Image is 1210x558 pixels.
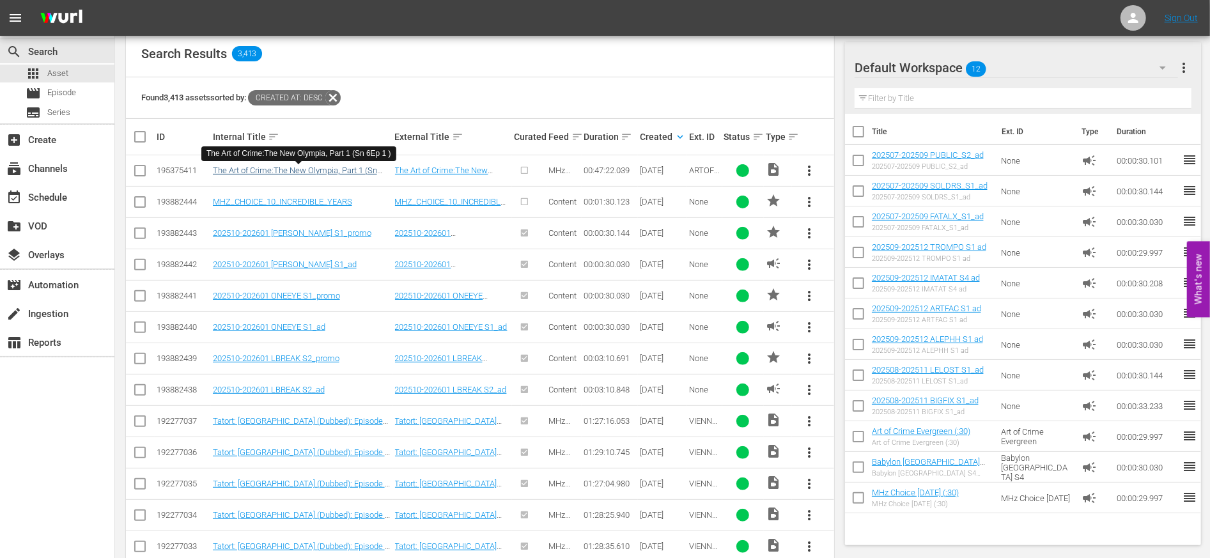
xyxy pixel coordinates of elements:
[872,469,991,477] div: Babylon [GEOGRAPHIC_DATA] S4 (:30)
[640,291,685,300] div: [DATE]
[1112,360,1182,391] td: 00:00:30.144
[1182,336,1197,352] span: reorder
[689,510,717,539] span: VIENNA_D_01007
[996,268,1077,298] td: None
[1082,183,1097,199] span: Ad
[689,479,717,508] span: VIENNA_D_01008
[872,193,988,201] div: 202507-202509 SOLDRS_S1_ad
[640,129,685,144] div: Created
[157,541,209,551] div: 192277033
[872,408,979,416] div: 202508-202511 BIGFIX S1_ad
[766,193,781,208] span: PROMO
[1176,52,1191,83] button: more_vert
[872,377,984,385] div: 202508-202511 LELOST S1_ad
[1182,213,1197,229] span: reorder
[802,539,817,554] span: more_vert
[584,322,636,332] div: 00:00:30.030
[1082,368,1097,383] span: Ad
[549,197,577,206] span: Content
[1182,152,1197,167] span: reorder
[6,277,22,293] span: Automation
[766,412,781,428] span: Video
[872,316,981,324] div: 202509-202512 ARTFAC S1 ad
[787,131,799,143] span: sort
[766,256,781,271] span: AD
[689,166,720,194] span: ARTOFC_C_06001
[689,353,720,363] div: None
[996,421,1077,452] td: Art of Crime Evergreen
[794,343,825,374] button: more_vert
[157,353,209,363] div: 193882439
[802,351,817,366] span: more_vert
[689,447,717,476] span: VIENNA_D_01009
[1165,13,1198,23] a: Sign Out
[1182,183,1197,198] span: reorder
[640,322,685,332] div: [DATE]
[689,385,720,394] div: None
[1082,153,1097,168] span: Ad
[1082,490,1097,506] span: Ad
[6,161,22,176] span: Channels
[26,86,41,101] span: Episode
[996,360,1077,391] td: None
[157,228,209,238] div: 193882443
[872,224,984,232] div: 202507-202509 FATALX_S1_ad
[1112,483,1182,513] td: 00:00:29.997
[1112,176,1182,206] td: 00:00:30.144
[872,457,985,476] a: Babylon [GEOGRAPHIC_DATA] S4 (:30)
[674,131,686,143] span: keyboard_arrow_down
[584,228,636,238] div: 00:00:30.144
[141,46,227,61] span: Search Results
[640,541,685,551] div: [DATE]
[1082,429,1097,444] span: Ad
[794,155,825,186] button: more_vert
[802,320,817,335] span: more_vert
[1082,306,1097,322] span: Ad
[1182,398,1197,413] span: reorder
[395,416,504,445] a: Tatort: [GEOGRAPHIC_DATA] (Dubbed): Burned Hopes (Sn 1 Ep 11)
[157,385,209,394] div: 193882438
[872,273,980,283] a: 202509-202512 IMATAT S4 ad
[1082,398,1097,414] span: Ad
[766,129,790,144] div: Type
[157,322,209,332] div: 193882440
[157,416,209,426] div: 192277037
[157,291,209,300] div: 193882441
[26,66,41,81] span: Asset
[996,452,1077,483] td: Babylon [GEOGRAPHIC_DATA] S4
[1176,60,1191,75] span: more_vert
[584,166,636,175] div: 00:47:22.039
[549,228,577,238] span: Content
[549,385,577,394] span: Content
[996,298,1077,329] td: None
[157,510,209,520] div: 192277034
[802,257,817,272] span: more_vert
[268,131,279,143] span: sort
[584,353,636,363] div: 00:03:10.691
[996,237,1077,268] td: None
[549,322,577,332] span: Content
[395,353,488,373] a: 202510-202601 LBREAK S2_promo
[752,131,764,143] span: sort
[395,510,506,539] a: Tatort: [GEOGRAPHIC_DATA] (Dubbed): No Way Out (Sn 1 Ep 7)
[802,476,817,492] span: more_vert
[6,44,22,59] span: Search
[584,385,636,394] div: 00:03:10.848
[1182,367,1197,382] span: reorder
[1182,275,1197,290] span: reorder
[8,10,23,26] span: menu
[872,212,984,221] a: 202507-202509 FATALX_S1_ad
[213,228,371,238] a: 202510-202601 [PERSON_NAME] S1_promo
[872,285,980,293] div: 202509-202512 IMATAT S4 ad
[872,162,984,171] div: 202507-202509 PUBLIC_S2_ad
[640,416,685,426] div: [DATE]
[621,131,632,143] span: sort
[996,483,1077,513] td: MHz Choice [DATE]
[794,218,825,249] button: more_vert
[794,437,825,468] button: more_vert
[232,46,262,61] span: 3,413
[452,131,463,143] span: sort
[157,260,209,269] div: 193882442
[213,129,391,144] div: Internal Title
[794,187,825,217] button: more_vert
